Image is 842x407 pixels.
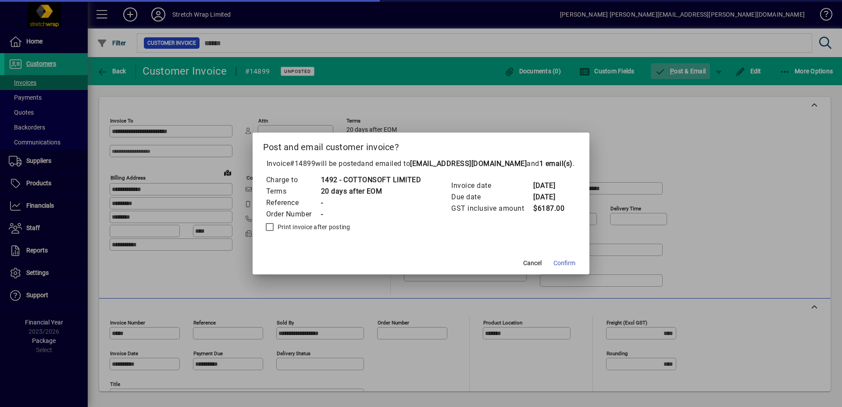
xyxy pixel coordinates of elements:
[321,186,421,197] td: 20 days after EOM
[321,209,421,220] td: -
[266,197,321,209] td: Reference
[553,259,575,268] span: Confirm
[451,203,533,214] td: GST inclusive amount
[451,180,533,191] td: Invoice date
[518,255,546,271] button: Cancel
[321,197,421,209] td: -
[276,223,350,231] label: Print invoice after posting
[533,203,568,214] td: $6187.00
[321,174,421,186] td: 1492 - COTTONSOFT LIMITED
[451,191,533,203] td: Due date
[533,191,568,203] td: [DATE]
[266,174,321,186] td: Charge to
[266,209,321,220] td: Order Number
[266,186,321,197] td: Terms
[263,158,579,169] p: Invoice will be posted .
[253,133,590,158] h2: Post and email customer invoice?
[533,180,568,191] td: [DATE]
[539,159,573,168] b: 1 email(s)
[290,159,315,168] span: #14899
[523,259,542,268] span: Cancel
[550,255,579,271] button: Confirm
[410,159,527,168] b: [EMAIL_ADDRESS][DOMAIN_NAME]
[361,159,573,168] span: and emailed to
[527,159,573,168] span: and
